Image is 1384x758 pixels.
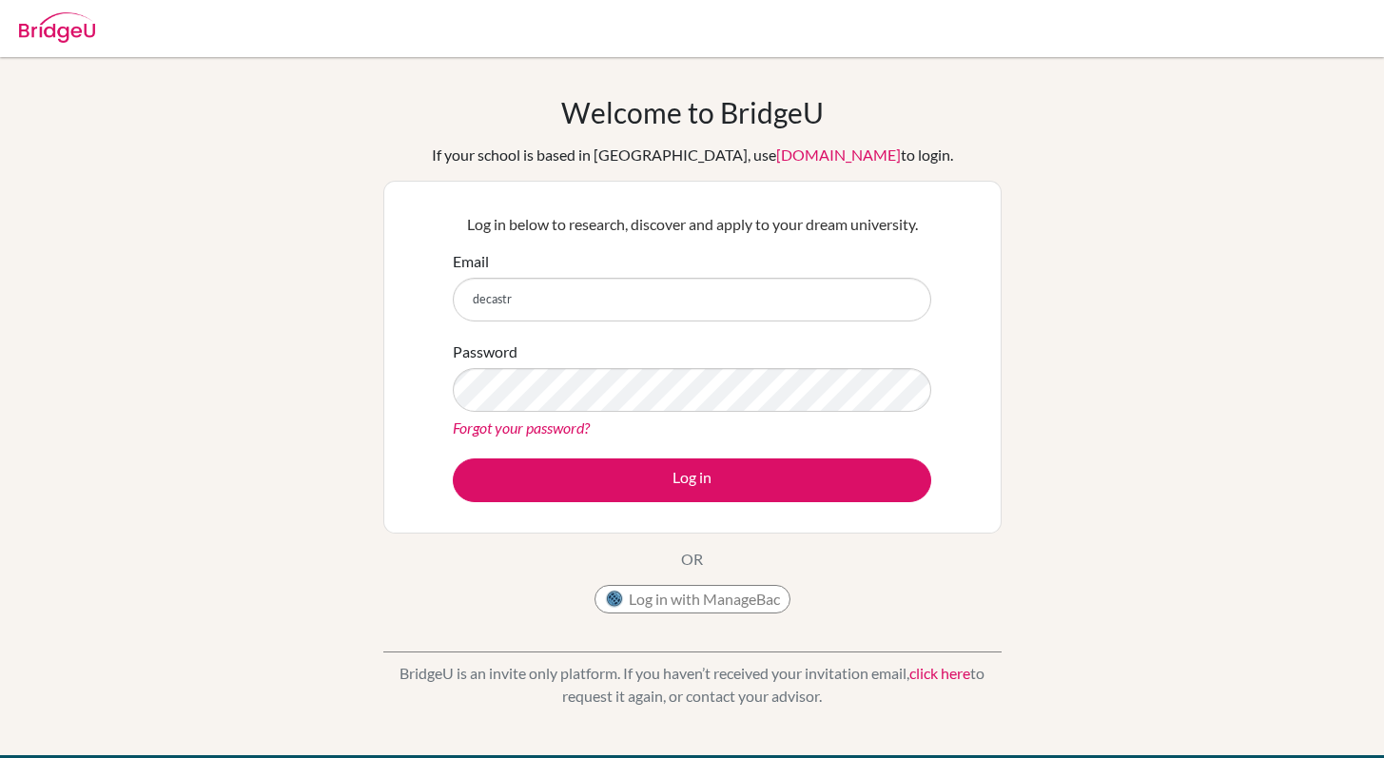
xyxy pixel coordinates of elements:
p: OR [681,548,703,571]
div: If your school is based in [GEOGRAPHIC_DATA], use to login. [432,144,953,166]
img: Bridge-U [19,12,95,43]
a: Forgot your password? [453,418,590,437]
button: Log in with ManageBac [595,585,790,613]
label: Email [453,250,489,273]
h1: Welcome to BridgeU [561,95,824,129]
a: [DOMAIN_NAME] [776,146,901,164]
a: click here [909,664,970,682]
p: BridgeU is an invite only platform. If you haven’t received your invitation email, to request it ... [383,662,1002,708]
button: Log in [453,458,931,502]
label: Password [453,340,517,363]
p: Log in below to research, discover and apply to your dream university. [453,213,931,236]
